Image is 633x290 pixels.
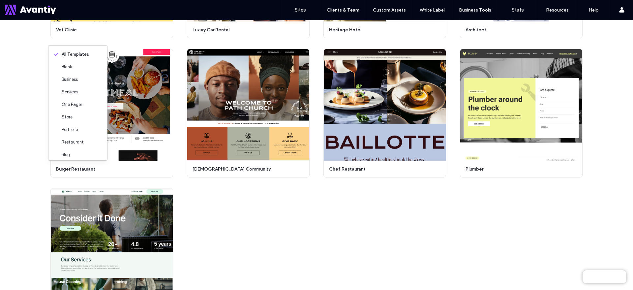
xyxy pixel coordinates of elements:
[373,7,406,13] label: Custom Assets
[589,7,599,13] label: Help
[62,76,78,83] span: Business
[466,27,573,33] span: architect
[62,101,82,108] span: One Pager
[583,270,626,283] iframe: Brevo live chat
[466,166,573,173] span: plumber
[62,114,73,120] span: Store
[62,126,78,133] span: Portfolio
[62,151,70,158] span: Blog
[15,5,29,11] span: Help
[295,7,306,13] label: Sites
[56,166,164,173] span: burger restaurant
[193,27,300,33] span: luxury car rental
[62,89,78,95] span: Services
[56,27,164,33] span: vet clinic
[420,7,445,13] label: White Label
[546,7,569,13] label: Resources
[327,7,359,13] label: Clients & Team
[62,139,84,145] span: Restaurant
[329,27,437,33] span: heritage hotel
[512,7,524,13] label: Stats
[62,51,89,58] span: All Templates
[193,166,300,173] span: [DEMOGRAPHIC_DATA] community
[329,166,437,173] span: chef restaurant
[459,7,491,13] label: Business Tools
[62,64,72,70] span: Blank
